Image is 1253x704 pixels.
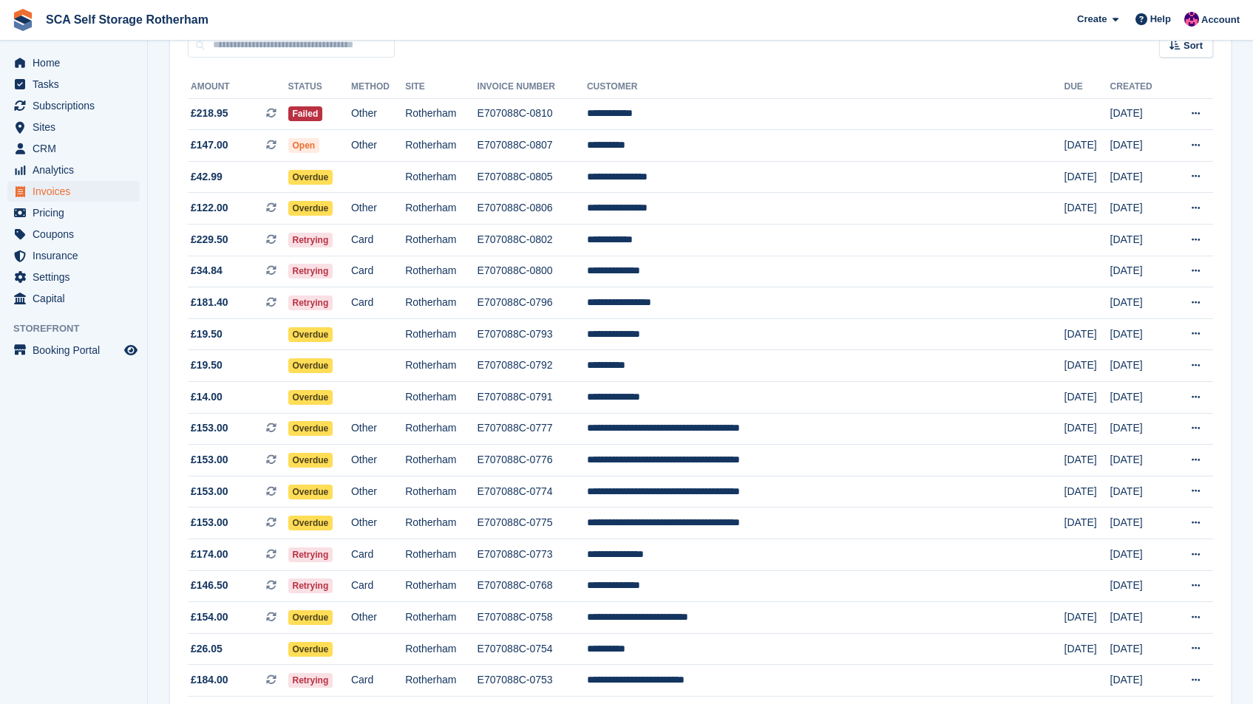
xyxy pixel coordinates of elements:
a: menu [7,117,140,137]
td: [DATE] [1110,539,1169,571]
th: Site [405,75,477,99]
span: Overdue [288,421,333,436]
td: [DATE] [1110,225,1169,256]
span: £153.00 [191,484,228,499]
a: menu [7,95,140,116]
td: Rotherham [405,570,477,602]
a: menu [7,181,140,202]
span: Account [1201,13,1240,27]
span: £153.00 [191,515,228,530]
span: £19.50 [191,327,223,342]
span: Subscriptions [33,95,121,116]
td: [DATE] [1064,476,1110,508]
td: Rotherham [405,665,477,697]
span: £19.50 [191,358,223,373]
img: stora-icon-8386f47178a22dfd0bd8f6a31ec36ba5ce8667c1dd55bd0f319d3a0aa187defe.svg [12,9,34,31]
td: E707088C-0777 [478,413,587,445]
td: Other [351,508,405,539]
td: [DATE] [1064,508,1110,539]
a: menu [7,224,140,245]
td: [DATE] [1110,445,1169,476]
span: Open [288,138,320,153]
td: [DATE] [1110,570,1169,602]
td: Card [351,287,405,319]
span: £218.95 [191,106,228,121]
a: menu [7,52,140,73]
span: £184.00 [191,672,228,688]
td: [DATE] [1064,193,1110,225]
span: Overdue [288,327,333,342]
td: [DATE] [1110,476,1169,508]
span: £122.00 [191,200,228,216]
a: menu [7,288,140,309]
td: E707088C-0773 [478,539,587,571]
span: Overdue [288,516,333,530]
td: [DATE] [1110,413,1169,445]
span: Analytics [33,160,121,180]
span: Retrying [288,295,333,310]
span: £153.00 [191,452,228,468]
td: [DATE] [1064,130,1110,162]
td: [DATE] [1110,193,1169,225]
span: Overdue [288,642,333,657]
span: £154.00 [191,609,228,625]
span: Overdue [288,358,333,373]
span: Failed [288,106,323,121]
td: [DATE] [1110,633,1169,665]
a: menu [7,138,140,159]
td: [DATE] [1110,256,1169,287]
td: E707088C-0793 [478,318,587,350]
span: Retrying [288,673,333,688]
td: E707088C-0800 [478,256,587,287]
td: [DATE] [1110,130,1169,162]
td: Card [351,570,405,602]
span: Settings [33,267,121,287]
td: [DATE] [1110,98,1169,130]
span: Create [1077,12,1107,27]
td: [DATE] [1110,602,1169,634]
td: Rotherham [405,539,477,571]
td: Card [351,665,405,697]
a: menu [7,267,140,287]
td: E707088C-0802 [478,225,587,256]
a: Preview store [122,341,140,359]
td: Card [351,256,405,287]
span: Overdue [288,390,333,405]
td: Rotherham [405,318,477,350]
span: Storefront [13,321,147,336]
td: Rotherham [405,193,477,225]
td: [DATE] [1110,382,1169,414]
span: £229.50 [191,232,228,247]
td: [DATE] [1064,350,1110,382]
span: Booking Portal [33,340,121,360]
span: Overdue [288,485,333,499]
td: Rotherham [405,382,477,414]
td: E707088C-0791 [478,382,587,414]
td: Rotherham [405,287,477,319]
td: Card [351,225,405,256]
td: [DATE] [1110,508,1169,539]
span: Overdue [288,170,333,185]
span: £14.00 [191,389,223,405]
td: Other [351,413,405,445]
td: Rotherham [405,413,477,445]
span: Home [33,52,121,73]
td: E707088C-0807 [478,130,587,162]
td: E707088C-0810 [478,98,587,130]
span: Insurance [33,245,121,266]
a: menu [7,74,140,95]
td: Rotherham [405,476,477,508]
td: E707088C-0796 [478,287,587,319]
th: Due [1064,75,1110,99]
td: E707088C-0753 [478,665,587,697]
span: Sort [1184,38,1203,53]
span: £34.84 [191,263,223,278]
span: Retrying [288,264,333,278]
td: Other [351,476,405,508]
img: Sam Chapman [1184,12,1199,27]
th: Status [288,75,351,99]
td: [DATE] [1064,633,1110,665]
td: E707088C-0775 [478,508,587,539]
span: Overdue [288,610,333,625]
span: £147.00 [191,137,228,153]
